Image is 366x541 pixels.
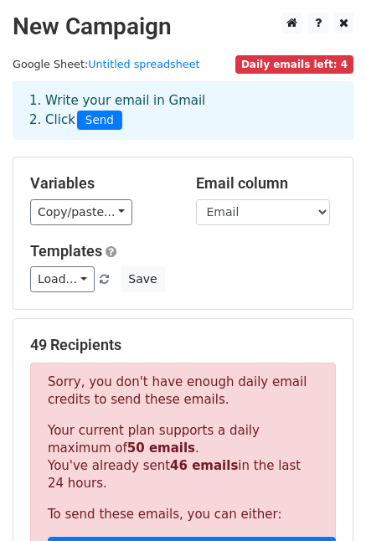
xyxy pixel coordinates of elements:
span: Daily emails left: 4 [235,55,353,74]
p: Your current plan supports a daily maximum of . You've already sent in the last 24 hours. [48,422,318,492]
h2: New Campaign [13,13,353,41]
h5: 49 Recipients [30,336,336,354]
a: Daily emails left: 4 [235,58,353,70]
h5: Email column [196,174,337,193]
button: Save [121,266,164,292]
small: Google Sheet: [13,58,200,70]
span: Send [77,111,122,131]
a: Copy/paste... [30,199,132,225]
strong: 50 emails [127,441,195,456]
h5: Variables [30,174,171,193]
p: To send these emails, you can either: [48,506,318,523]
a: Untitled spreadsheet [88,58,199,70]
div: 1. Write your email in Gmail 2. Click [17,91,349,130]
strong: 46 emails [170,458,238,473]
p: Sorry, you don't have enough daily email credits to send these emails. [48,374,318,409]
a: Templates [30,242,102,260]
a: Load... [30,266,95,292]
iframe: Chat Widget [282,461,366,541]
